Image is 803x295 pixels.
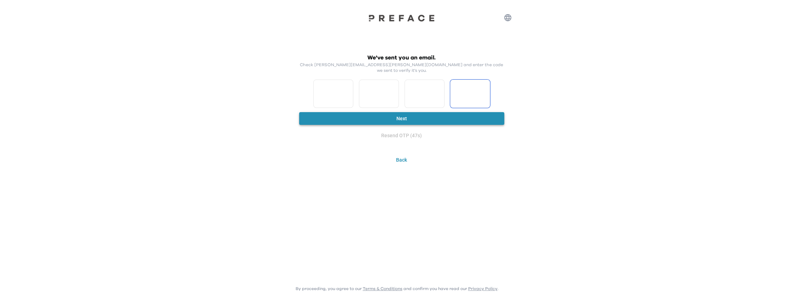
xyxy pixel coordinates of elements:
[405,80,444,108] input: Please enter OTP character 3
[296,286,499,291] p: By proceeding, you agree to our and confirm you have read our .
[468,287,497,291] a: Privacy Policy
[450,80,490,108] input: Please enter OTP character 4
[366,14,437,22] img: Preface Logo
[359,80,399,108] input: Please enter OTP character 2
[296,154,508,167] button: Back
[363,287,402,291] a: Terms & Conditions
[367,53,436,62] h2: We've sent you an email.
[299,112,504,125] button: Next
[299,62,504,73] p: Check [PERSON_NAME][EMAIL_ADDRESS][PERSON_NAME][DOMAIN_NAME] and enter the code we sent to verify...
[313,80,353,108] input: Please enter OTP character 1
